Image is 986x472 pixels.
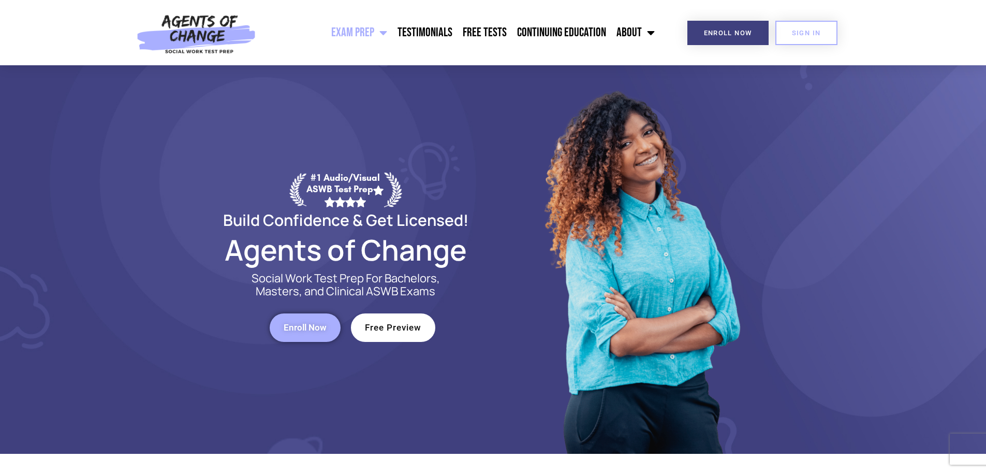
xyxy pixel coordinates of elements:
a: Free Tests [458,20,512,46]
h2: Build Confidence & Get Licensed! [198,212,493,227]
a: Continuing Education [512,20,611,46]
a: Testimonials [392,20,458,46]
a: About [611,20,660,46]
img: Website Image 1 (1) [537,65,744,454]
a: Free Preview [351,313,435,342]
a: Exam Prep [326,20,392,46]
a: SIGN IN [775,21,837,45]
span: Free Preview [365,323,421,332]
nav: Menu [261,20,660,46]
h2: Agents of Change [198,238,493,262]
p: Social Work Test Prep For Bachelors, Masters, and Clinical ASWB Exams [240,272,452,298]
a: Enroll Now [270,313,341,342]
span: Enroll Now [284,323,327,332]
div: #1 Audio/Visual ASWB Test Prep [306,172,384,207]
a: Enroll Now [687,21,769,45]
span: SIGN IN [792,30,821,36]
span: Enroll Now [704,30,752,36]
